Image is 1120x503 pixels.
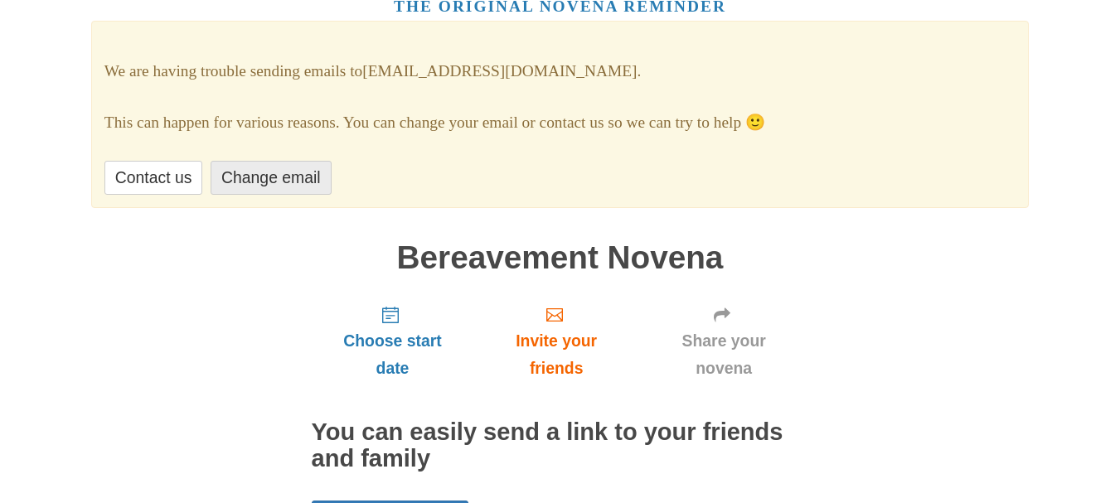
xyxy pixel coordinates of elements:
[473,292,638,390] a: Invite your friends
[104,109,1016,137] p: This can happen for various reasons. You can change your email or contact us so we can try to help 🙂
[104,58,1016,85] p: We are having trouble sending emails to [EMAIL_ADDRESS][DOMAIN_NAME] .
[312,240,809,276] h1: Bereavement Novena
[312,292,474,390] a: Choose start date
[328,327,458,382] span: Choose start date
[639,292,809,390] a: Share your novena
[656,327,793,382] span: Share your novena
[104,161,203,195] a: Contact us
[490,327,622,382] span: Invite your friends
[211,161,331,195] a: Change email
[312,419,809,472] h2: You can easily send a link to your friends and family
